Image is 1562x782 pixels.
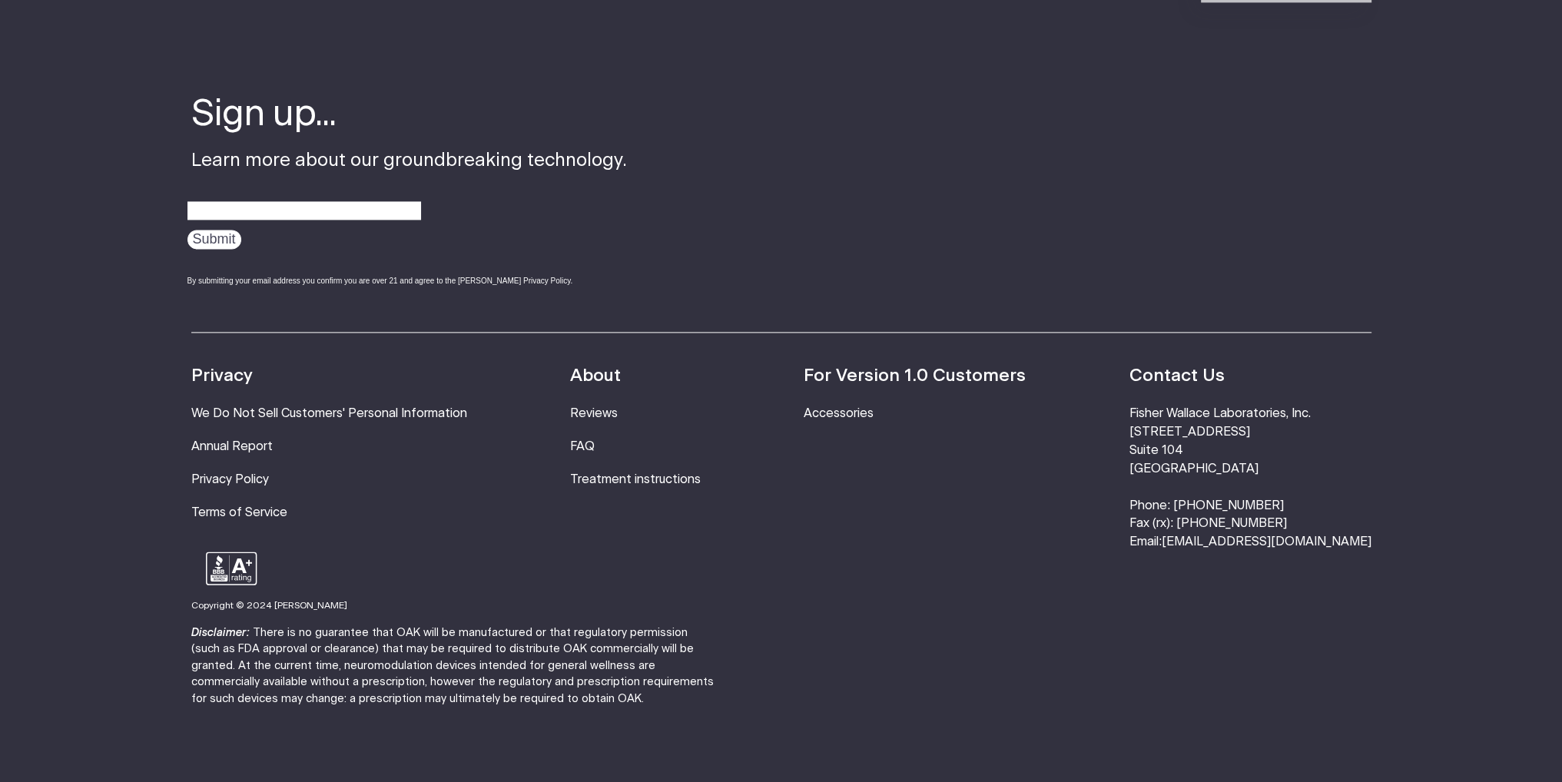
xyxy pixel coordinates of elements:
[187,275,627,287] div: By submitting your email address you confirm you are over 21 and agree to the [PERSON_NAME] Priva...
[191,407,467,419] a: We Do Not Sell Customers' Personal Information
[570,367,621,385] strong: About
[191,625,714,707] p: There is no guarantee that OAK will be manufactured or that regulatory permission (such as FDA ap...
[804,367,1026,385] strong: For Version 1.0 Customers
[1161,535,1371,548] a: [EMAIL_ADDRESS][DOMAIN_NAME]
[191,367,253,385] strong: Privacy
[191,506,287,519] a: Terms of Service
[570,473,701,485] a: Treatment instructions
[570,407,618,419] a: Reviews
[191,91,627,140] h4: Sign up...
[804,407,874,419] a: Accessories
[191,91,627,301] div: Learn more about our groundbreaking technology.
[191,440,273,452] a: Annual Report
[570,440,595,452] a: FAQ
[191,473,269,485] a: Privacy Policy
[191,627,250,638] strong: Disclaimer:
[1129,405,1371,552] li: Fisher Wallace Laboratories, Inc. [STREET_ADDRESS] Suite 104 [GEOGRAPHIC_DATA] Phone: [PHONE_NUMB...
[1129,367,1224,385] strong: Contact Us
[191,601,347,610] small: Copyright © 2024 [PERSON_NAME]
[187,230,241,249] input: Submit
